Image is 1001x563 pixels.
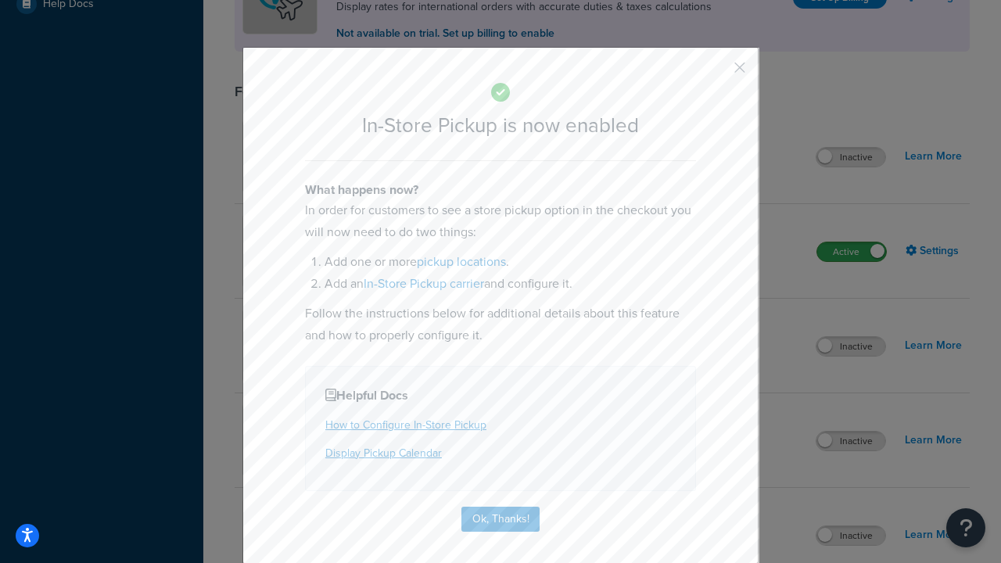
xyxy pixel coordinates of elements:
[305,114,696,137] h2: In-Store Pickup is now enabled
[325,386,676,405] h4: Helpful Docs
[417,253,506,271] a: pickup locations
[325,417,486,433] a: How to Configure In-Store Pickup
[305,303,696,346] p: Follow the instructions below for additional details about this feature and how to properly confi...
[461,507,540,532] button: Ok, Thanks!
[325,445,442,461] a: Display Pickup Calendar
[325,251,696,273] li: Add one or more .
[325,273,696,295] li: Add an and configure it.
[305,199,696,243] p: In order for customers to see a store pickup option in the checkout you will now need to do two t...
[364,274,484,292] a: In-Store Pickup carrier
[305,181,696,199] h4: What happens now?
